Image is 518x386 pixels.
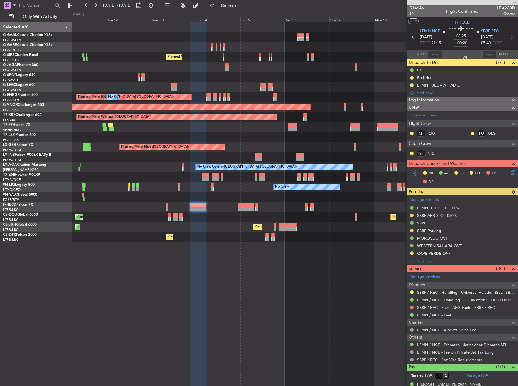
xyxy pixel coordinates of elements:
div: No Crew [108,93,122,102]
a: LFPB/LBG [3,218,19,222]
div: Planned Maint [GEOGRAPHIC_DATA] ([GEOGRAPHIC_DATA]) [76,222,172,231]
div: Planned Maint [GEOGRAPHIC_DATA] ([GEOGRAPHIC_DATA]) [255,222,350,231]
a: RBO [427,131,441,136]
span: CS-DTR [3,233,16,237]
span: Services [409,265,424,272]
span: MF [428,170,434,176]
span: [DATE] [420,34,432,40]
span: T7-LZZI [3,133,15,137]
a: LFMN/NCE [3,178,21,182]
div: Sun 17 [329,17,374,22]
input: Trip Number [18,1,53,10]
a: LX-GBHFalcon 7X [3,143,33,147]
a: EDLW/DTM [3,158,21,162]
span: [DATE] [481,34,493,40]
a: G-JAGAPhenom 300 [3,63,38,67]
span: G-GAAL [3,33,17,37]
span: 9H-YAA [3,193,17,197]
a: OLG [488,131,502,136]
span: T7-FFI [3,123,14,127]
a: FCBB/BZV [3,198,19,202]
span: DP [428,179,434,185]
a: LFPB/LBG [3,227,19,232]
div: Tue 12 [107,17,151,22]
a: SBRF / REC - Pax Visa Requirements [417,357,482,362]
a: LFMN / NCE - Dispatch - JetAdvisor Dispatch MT [417,342,506,347]
span: ATOT [416,51,426,57]
span: Crew [409,104,419,111]
a: T7-FFIFalcon 7X [3,123,30,127]
span: Flight Crew [409,120,431,127]
span: Cabin Crew [409,140,431,147]
span: LFMN NCE [420,28,440,34]
div: Planned Maint [GEOGRAPHIC_DATA] ([GEOGRAPHIC_DATA]) [168,53,263,62]
a: LFMD/CEQ [3,188,21,192]
a: G-GARECessna Citation XLS+ [3,43,53,47]
a: LX-AOACitation Mustang [3,163,46,167]
div: Sat 16 [285,17,329,22]
span: Pax [409,364,415,371]
div: Flight Confirmed [446,8,479,15]
a: CS-DTRFalcon 2000 [3,233,37,237]
span: 21:15 [431,40,441,46]
span: Only With Activity [16,15,64,19]
a: G-LEGCLegacy 600 [3,83,35,87]
span: G-SPCY [3,73,16,77]
span: LX-INB [3,153,15,157]
div: FO [476,130,486,137]
span: Refresh [216,3,241,8]
div: Planned Maint Sofia [168,232,198,241]
a: LFPB/LBG [3,237,19,242]
span: (1/3) [496,59,505,66]
a: 9H-LPZLegacy 500 [3,183,35,187]
a: LGAV/ATH [3,78,19,82]
a: EGNR/CEG [3,48,21,52]
a: SBRF / REC - Handling - Universal Aviation Brazil SBRF / REC [417,290,515,295]
span: [DATE] - [DATE] [103,3,131,8]
a: [PERSON_NAME]/QSA [3,168,39,172]
div: Mon 11 [62,17,106,22]
span: LEA260D [497,5,515,11]
span: F-HECD [3,203,16,207]
a: LFMN / NCE - Aircraft Noise Fee [417,327,476,332]
div: Planned Maint [GEOGRAPHIC_DATA] ([GEOGRAPHIC_DATA]) [392,212,488,221]
a: EGLF/FAB [3,108,19,112]
a: LFPB/LBG [3,208,19,212]
span: (3/5) [496,265,505,272]
a: Manage PAX [465,373,488,379]
a: EGLF/FAB [3,58,19,62]
a: NRS [427,151,441,156]
span: (1/1) [496,364,505,370]
a: G-VNORChallenger 650 [3,103,44,107]
span: ELDT [492,40,502,46]
span: Charter [409,319,423,326]
span: 05:40 [481,40,491,46]
a: T7-EMIHawker 900XP [3,173,40,177]
span: G-GARE [3,43,17,47]
span: ETOT [420,40,430,46]
a: EGLF/FAB [3,138,19,142]
span: FP [492,170,496,176]
a: SBRF / REC - Fuel - AEG Fuels - SBRF / REC [417,305,495,310]
div: Prebrief [417,75,431,80]
div: LFMN FUEL VIA HADID [417,83,460,88]
a: VHHH/HKG [3,128,21,132]
span: FFC [475,170,482,176]
a: G-SPCYLegacy 650 [3,73,35,77]
a: LTBA/ISL [3,118,17,122]
span: LX-GBH [3,143,16,147]
div: Planned Maint [GEOGRAPHIC_DATA] ([GEOGRAPHIC_DATA]) [76,212,172,221]
a: F-HECDFalcon 7X [3,203,33,207]
div: Planned Maint Nice ([GEOGRAPHIC_DATA]) [121,142,189,152]
a: G-GAALCessna Citation XLS+ [3,33,53,37]
a: LFMN / NCE - Fuel [417,312,451,318]
div: ISP [416,150,426,157]
button: Refresh [207,1,243,10]
span: CS-JHH [3,223,16,227]
a: G-ENRGPraetor 600 [3,93,38,97]
div: [DATE] [73,12,84,17]
span: Dispatch To-Dos [409,59,439,66]
a: CS-JHHGlobal 6000 [3,223,37,227]
div: CP [416,130,426,137]
span: ALDT [498,51,508,57]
